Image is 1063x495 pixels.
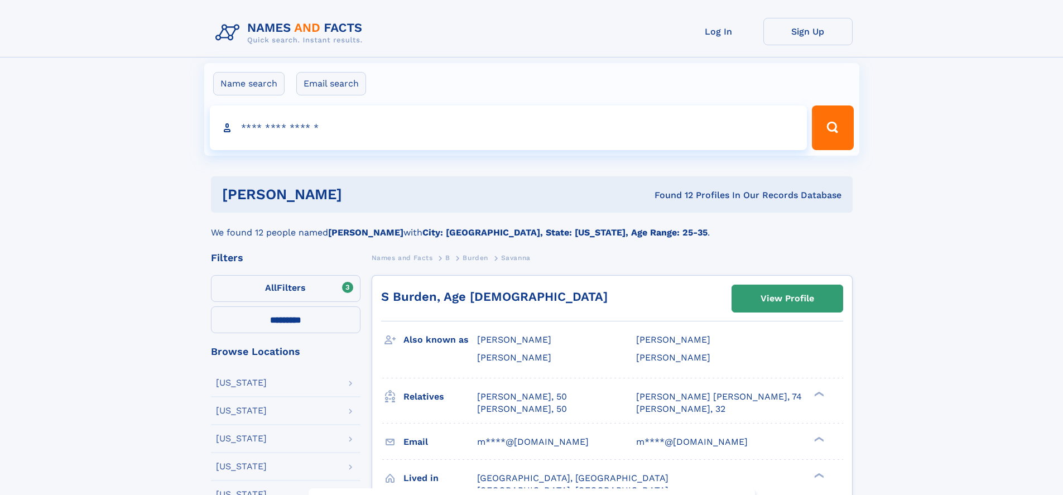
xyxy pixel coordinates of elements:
span: [PERSON_NAME] [636,352,710,363]
span: [PERSON_NAME] [477,352,551,363]
span: [PERSON_NAME] [477,334,551,345]
div: Filters [211,253,360,263]
span: Savanna [501,254,531,262]
div: Found 12 Profiles In Our Records Database [498,189,841,201]
a: Burden [463,251,488,265]
h3: Relatives [403,387,477,406]
span: [PERSON_NAME] [636,334,710,345]
a: [PERSON_NAME], 50 [477,391,567,403]
div: ❯ [811,435,825,443]
label: Name search [213,72,285,95]
div: [US_STATE] [216,406,267,415]
div: View Profile [761,286,814,311]
a: Log In [674,18,763,45]
div: [US_STATE] [216,434,267,443]
b: City: [GEOGRAPHIC_DATA], State: [US_STATE], Age Range: 25-35 [422,227,708,238]
div: ❯ [811,390,825,397]
div: ❯ [811,472,825,479]
h1: [PERSON_NAME] [222,188,498,201]
a: Names and Facts [372,251,433,265]
span: Burden [463,254,488,262]
span: B [445,254,450,262]
div: [US_STATE] [216,462,267,471]
div: [US_STATE] [216,378,267,387]
h3: Email [403,432,477,451]
a: [PERSON_NAME] [PERSON_NAME], 74 [636,391,802,403]
a: Sign Up [763,18,853,45]
span: All [265,282,277,293]
label: Filters [211,275,360,302]
a: S Burden, Age [DEMOGRAPHIC_DATA] [381,290,608,304]
a: B [445,251,450,265]
a: [PERSON_NAME], 50 [477,403,567,415]
div: We found 12 people named with . [211,213,853,239]
img: Logo Names and Facts [211,18,372,48]
b: [PERSON_NAME] [328,227,403,238]
input: search input [210,105,807,150]
h3: Also known as [403,330,477,349]
label: Email search [296,72,366,95]
span: [GEOGRAPHIC_DATA], [GEOGRAPHIC_DATA] [477,473,668,483]
a: View Profile [732,285,843,312]
div: Browse Locations [211,347,360,357]
h3: Lived in [403,469,477,488]
button: Search Button [812,105,853,150]
a: [PERSON_NAME], 32 [636,403,725,415]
